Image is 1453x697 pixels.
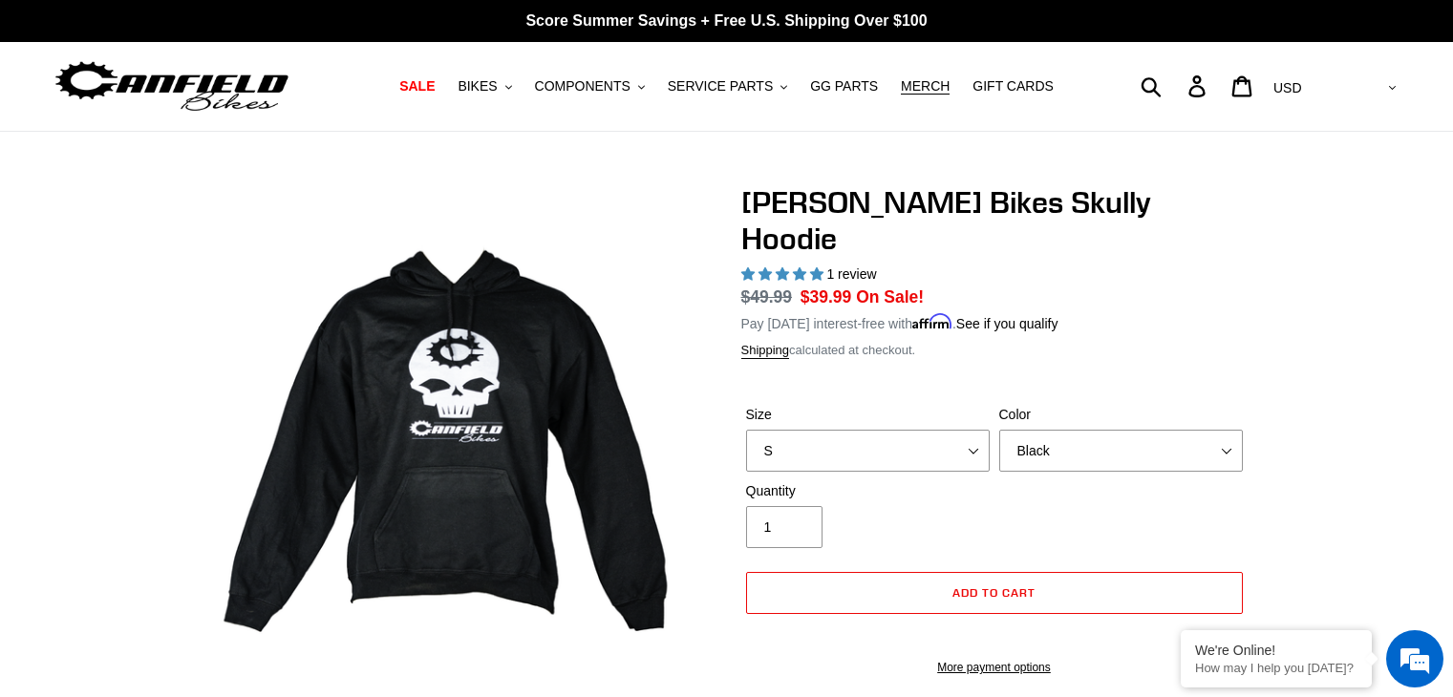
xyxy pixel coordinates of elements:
span: GG PARTS [810,78,878,95]
p: Pay [DATE] interest-free with . [741,309,1058,334]
span: COMPONENTS [535,78,630,95]
label: Size [746,405,990,425]
span: GIFT CARDS [972,78,1054,95]
span: MERCH [901,78,950,95]
button: BIKES [448,74,521,99]
span: BIKES [458,78,497,95]
span: SALE [399,78,435,95]
span: On Sale! [856,285,924,309]
a: GIFT CARDS [963,74,1063,99]
a: SALE [390,74,444,99]
a: GG PARTS [801,74,887,99]
h1: [PERSON_NAME] Bikes Skully Hoodie [741,184,1248,258]
a: More payment options [746,659,1243,676]
button: COMPONENTS [525,74,654,99]
label: Quantity [746,481,990,501]
span: Affirm [912,313,952,329]
span: 1 review [826,266,876,282]
p: How may I help you today? [1195,661,1357,675]
span: $39.99 [801,287,852,306]
button: Add to cart [746,572,1243,614]
s: $49.99 [741,287,793,306]
div: We're Online! [1195,643,1357,658]
span: SERVICE PARTS [668,78,773,95]
button: SERVICE PARTS [658,74,797,99]
a: Shipping [741,343,790,359]
input: Search [1151,65,1200,107]
img: Canfield Bikes [53,56,291,116]
div: calculated at checkout. [741,341,1248,360]
a: See if you qualify - Learn more about Affirm Financing (opens in modal) [956,316,1058,331]
span: 5.00 stars [741,266,827,282]
label: Color [999,405,1243,425]
a: MERCH [891,74,959,99]
span: Add to cart [952,585,1036,600]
